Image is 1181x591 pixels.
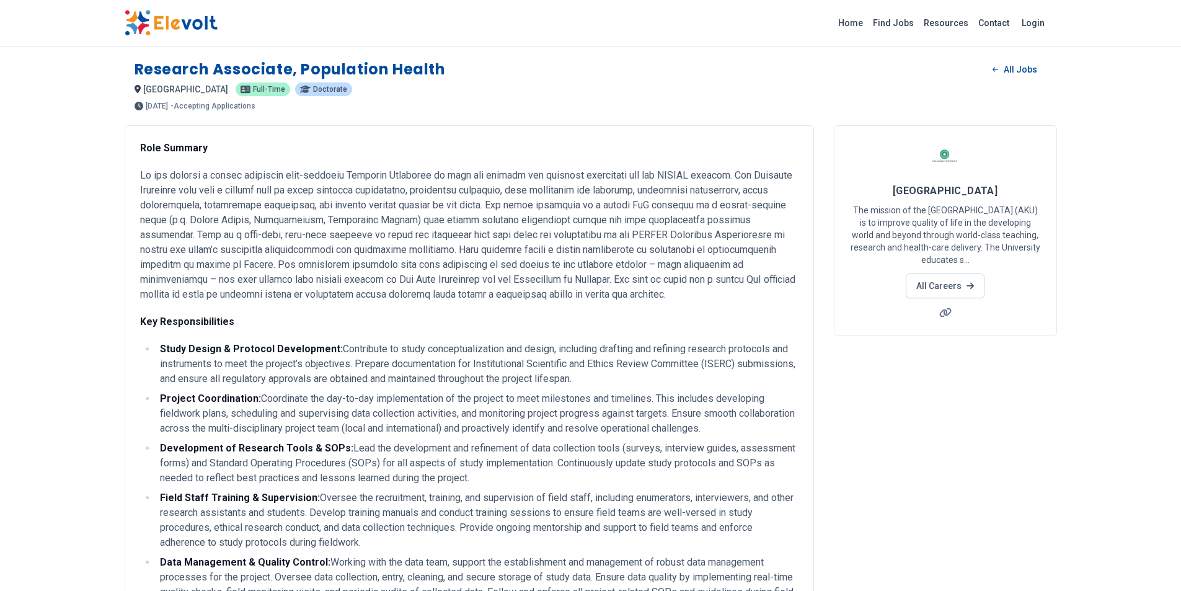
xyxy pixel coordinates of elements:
[140,142,208,154] strong: Role Summary
[156,491,798,550] li: Oversee the recruitment, training, and supervision of field staff, including enumerators, intervi...
[140,168,798,302] p: Lo ips dolorsi a consec adipiscin elit-seddoeiu Temporin Utlaboree do magn ali enimadm ven quisno...
[906,273,984,298] a: All Careers
[919,13,973,33] a: Resources
[125,10,218,36] img: Elevolt
[868,13,919,33] a: Find Jobs
[160,556,330,568] strong: Data Management & Quality Control:
[135,60,446,79] h1: Research Associate, Population Health
[973,13,1014,33] a: Contact
[893,185,998,197] span: [GEOGRAPHIC_DATA]
[833,13,868,33] a: Home
[253,86,285,93] span: Full-time
[146,102,168,110] span: [DATE]
[1014,11,1052,35] a: Login
[983,60,1046,79] a: All Jobs
[156,441,798,486] li: Lead the development and refinement of data collection tools (surveys, interview guides, assessme...
[849,204,1042,266] p: The mission of the [GEOGRAPHIC_DATA] (AKU) is to improve quality of life in the developing world ...
[160,492,320,504] strong: Field Staff Training & Supervision:
[156,391,798,436] li: Coordinate the day-to-day implementation of the project to meet milestones and timelines. This in...
[160,442,353,454] strong: Development of Research Tools & SOPs:
[140,316,234,327] strong: Key Responsibilities
[834,351,1057,525] iframe: Advertisement
[170,102,255,110] p: - Accepting Applications
[930,141,961,172] img: Aga khan University
[143,84,228,94] span: [GEOGRAPHIC_DATA]
[160,343,343,355] strong: Study Design & Protocol Development:
[313,86,347,93] span: Doctorate
[160,393,261,404] strong: Project Coordination:
[156,342,798,386] li: Contribute to study conceptualization and design, including drafting and refining research protoc...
